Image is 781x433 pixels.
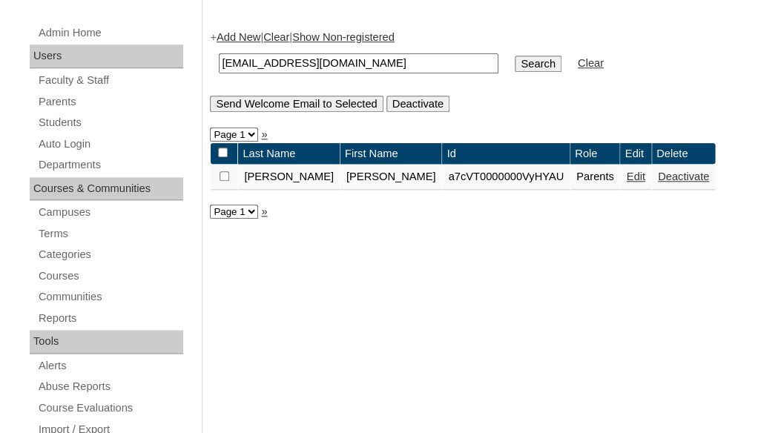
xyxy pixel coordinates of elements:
[37,288,183,306] a: Communities
[570,143,620,165] td: Role
[442,143,570,165] td: Id
[37,203,183,222] a: Campuses
[30,177,183,201] div: Courses & Communities
[340,165,442,190] td: [PERSON_NAME]
[340,143,442,165] td: First Name
[578,57,604,69] a: Clear
[37,225,183,243] a: Terms
[37,399,183,417] a: Course Evaluations
[30,44,183,68] div: Users
[37,113,183,132] a: Students
[37,357,183,375] a: Alerts
[570,165,620,190] td: Parents
[37,135,183,153] a: Auto Login
[386,96,449,112] input: Deactivate
[292,31,395,43] a: Show Non-registered
[652,143,715,165] td: Delete
[37,377,183,396] a: Abuse Reports
[37,71,183,90] a: Faculty & Staff
[442,165,570,190] td: a7cVT0000000VyHYAU
[626,171,645,182] a: Edit
[37,267,183,285] a: Courses
[37,156,183,174] a: Departments
[37,93,183,111] a: Parents
[515,56,561,72] input: Search
[210,96,383,112] input: Send Welcome Email to Selected
[238,143,340,165] td: Last Name
[238,165,340,190] td: [PERSON_NAME]
[261,205,267,217] a: »
[261,128,267,140] a: »
[37,24,183,42] a: Admin Home
[37,309,183,328] a: Reports
[219,53,498,73] input: Search
[620,143,650,165] td: Edit
[30,330,183,354] div: Tools
[658,171,709,182] a: Deactivate
[37,245,183,264] a: Categories
[210,30,766,112] div: + | |
[217,31,260,43] a: Add New
[263,31,289,43] a: Clear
